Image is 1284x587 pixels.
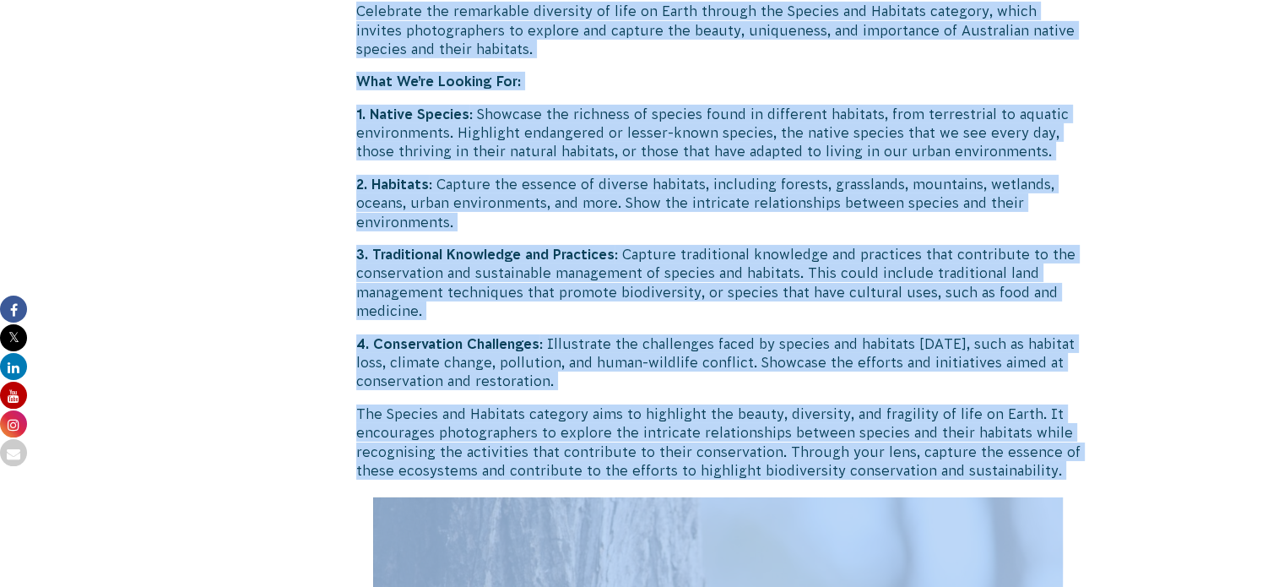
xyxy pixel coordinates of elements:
[356,175,1081,231] p: : Capture the essence of diverse habitats, including forests, grasslands, mountains, wetlands, oc...
[356,106,469,122] strong: 1. Native Species
[356,245,1081,321] p: : Capture traditional knowledge and practices that contribute to the conservation and sustainable...
[356,336,539,351] strong: 4. Conservation Challenges
[356,247,615,262] strong: 3. Traditional Knowledge and Practices
[356,105,1081,161] p: : Showcase the richness of species found in different habitats, from terrestrial to aquatic envir...
[356,73,521,89] strong: What We’re Looking For:
[356,405,1081,481] p: The Species and Habitats category aims to highlight the beauty, diversity, and fragility of life ...
[356,334,1081,391] p: : Illustrate the challenges faced by species and habitats [DATE], such as habitat loss, climate c...
[356,177,429,192] strong: 2. Habitats
[356,2,1081,58] p: Celebrate the remarkable diversity of life on Earth through the Species and Habitats category, wh...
